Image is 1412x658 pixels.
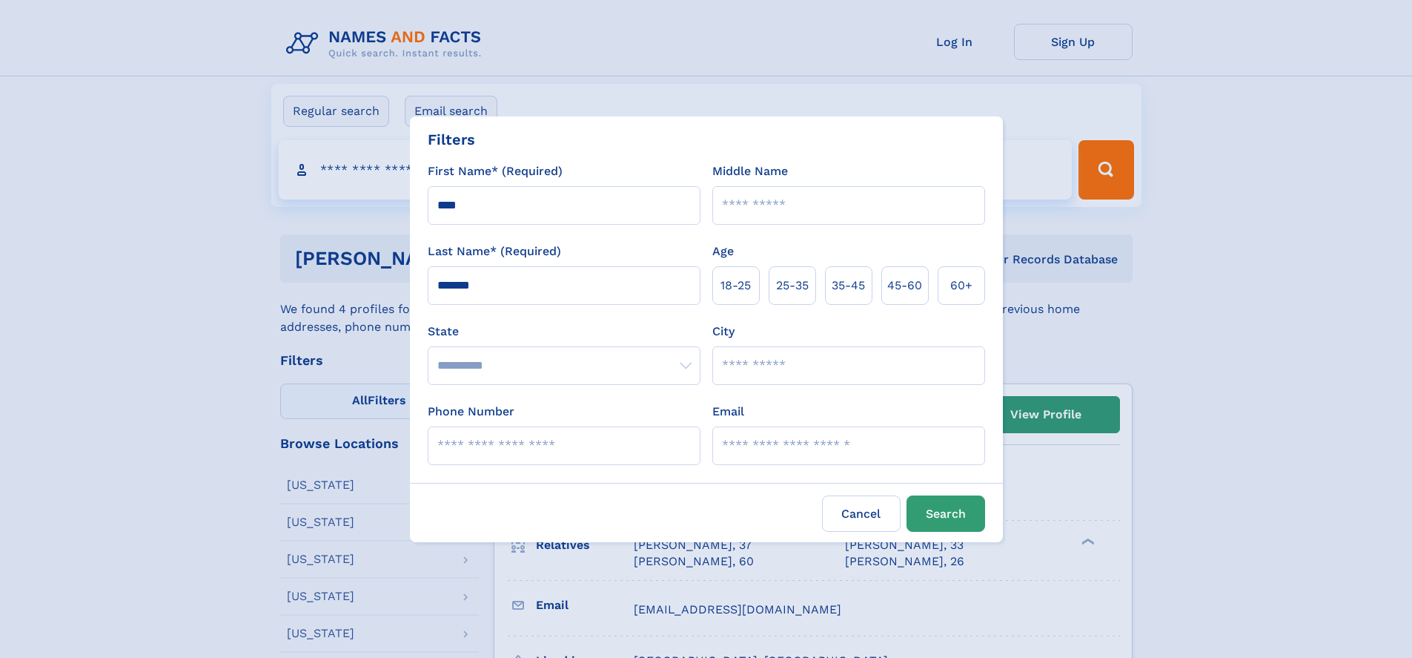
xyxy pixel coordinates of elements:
[906,496,985,532] button: Search
[712,323,735,340] label: City
[822,496,901,532] label: Cancel
[428,243,561,260] label: Last Name* (Required)
[776,277,809,295] span: 25‑35
[832,277,865,295] span: 35‑45
[720,277,751,295] span: 18‑25
[887,277,922,295] span: 45‑60
[712,243,734,260] label: Age
[428,403,514,421] label: Phone Number
[950,277,972,295] span: 60+
[712,162,788,180] label: Middle Name
[712,403,744,421] label: Email
[428,323,700,340] label: State
[428,128,475,151] div: Filters
[428,162,563,180] label: First Name* (Required)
